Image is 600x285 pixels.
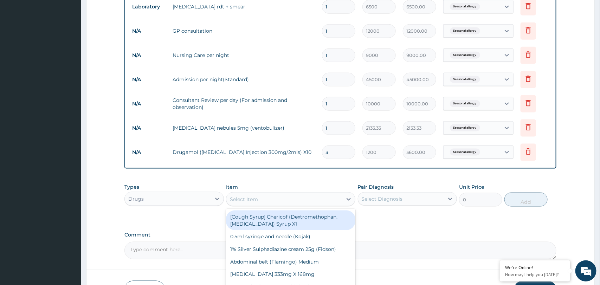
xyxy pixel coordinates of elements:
td: N/A [129,146,169,159]
div: [Cough Syrup] Chericof (Dextromethophan,[MEDICAL_DATA]) Syrup X1 [226,210,355,230]
td: N/A [129,97,169,110]
div: Select Item [230,196,258,203]
td: Consultant Review per day (For admission and observation) [169,93,318,114]
label: Pair Diagnosis [358,183,394,190]
label: Comment [124,232,556,238]
span: Seasonal allergy [450,124,480,131]
span: Seasonal allergy [450,100,480,107]
div: Abdominal belt (Flamingo) Medium [226,255,355,268]
img: d_794563401_company_1708531726252_794563401 [13,35,28,53]
textarea: Type your message and hit 'Enter' [4,192,134,216]
div: 0.5ml syringe and needle (Kojak) [226,230,355,243]
td: N/A [129,73,169,86]
div: Select Diagnosis [362,195,403,202]
div: Drugs [128,195,144,202]
div: Chat with us now [37,39,118,48]
label: Unit Price [459,183,484,190]
td: Nursing Care per night [169,48,318,62]
div: [MEDICAL_DATA] 333mg X 168mg [226,268,355,281]
div: 1% Silver Sulphadiazine cream 25g (Fidson) [226,243,355,255]
div: Minimize live chat window [115,4,132,20]
span: Seasonal allergy [450,149,480,156]
label: Item [226,183,238,190]
span: We're online! [41,89,97,160]
td: N/A [129,49,169,62]
span: Seasonal allergy [450,52,480,59]
label: Types [124,184,139,190]
button: Add [504,193,548,207]
td: Admission per night(Standard) [169,72,318,86]
td: N/A [129,25,169,38]
td: Drugamol ([MEDICAL_DATA] Injection 300mg/2mls) X10 [169,145,318,159]
div: We're Online! [505,264,565,271]
td: Laboratory [129,0,169,13]
span: Seasonal allergy [450,76,480,83]
span: Seasonal allergy [450,3,480,10]
td: N/A [129,122,169,135]
td: GP consultation [169,24,318,38]
span: Seasonal allergy [450,27,480,34]
td: [MEDICAL_DATA] nebules 5mg (ventobulizer) [169,121,318,135]
p: How may I help you today? [505,272,565,278]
